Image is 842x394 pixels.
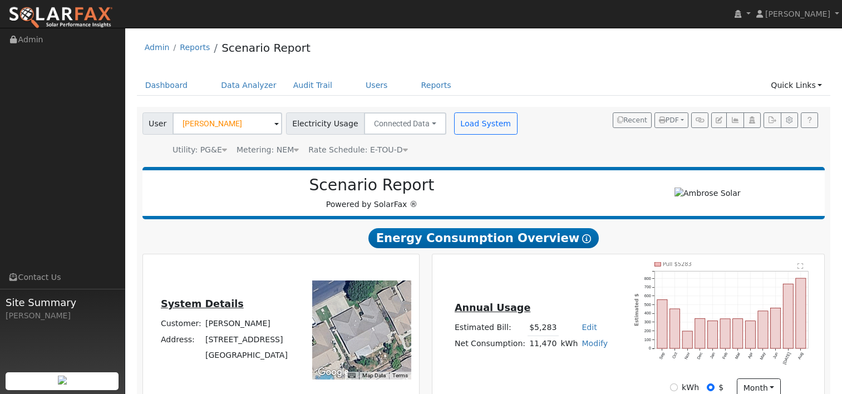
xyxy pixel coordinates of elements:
[709,352,716,359] text: Jan
[669,309,679,348] rect: onclick=""
[711,112,727,128] button: Edit User
[286,112,365,135] span: Electricity Usage
[682,382,699,393] label: kWh
[364,112,446,135] button: Connected Data
[644,302,651,307] text: 500
[213,75,285,96] a: Data Analyzer
[683,352,691,361] text: Nov
[720,319,730,348] rect: onclick=""
[771,308,781,349] rect: onclick=""
[528,336,559,352] td: 11,470
[159,332,203,347] td: Address:
[733,319,743,348] rect: onclick=""
[582,234,591,243] i: Show Help
[203,316,289,332] td: [PERSON_NAME]
[781,112,798,128] button: Settings
[691,112,708,128] button: Generate Report Link
[671,352,678,359] text: Oct
[413,75,460,96] a: Reports
[759,352,766,361] text: May
[455,302,530,313] u: Annual Usage
[203,332,289,347] td: [STREET_ADDRESS]
[783,284,793,348] rect: onclick=""
[801,112,818,128] a: Help Link
[362,372,386,380] button: Map Data
[315,365,352,380] img: Google
[221,41,311,55] a: Scenario Report
[6,295,119,310] span: Site Summary
[644,284,651,289] text: 700
[747,351,754,359] text: Apr
[58,376,67,385] img: retrieve
[797,263,804,269] text: 
[173,112,282,135] input: Select a User
[308,145,407,154] span: Alias: HETOUD
[203,347,289,363] td: [GEOGRAPHIC_DATA]
[6,310,119,322] div: [PERSON_NAME]
[142,112,173,135] span: User
[674,188,741,199] img: Ambrose Solar
[159,316,203,332] td: Customer:
[145,43,170,52] a: Admin
[745,321,755,348] rect: onclick=""
[657,300,667,349] rect: onclick=""
[658,352,666,361] text: Sep
[315,365,352,380] a: Open this area in Google Maps (opens a new window)
[797,352,805,361] text: Aug
[173,144,227,156] div: Utility: PG&E
[8,6,113,29] img: SolarFax
[726,112,743,128] button: Multi-Series Graph
[764,112,781,128] button: Export Interval Data
[154,176,590,195] h2: Scenario Report
[654,112,688,128] button: PDF
[695,319,705,349] rect: onclick=""
[452,319,527,336] td: Estimated Bill:
[659,116,679,124] span: PDF
[368,228,599,248] span: Energy Consumption Overview
[734,351,742,360] text: Mar
[718,382,723,393] label: $
[452,336,527,352] td: Net Consumption:
[644,337,651,342] text: 100
[644,293,651,298] text: 600
[348,372,356,380] button: Keyboard shortcuts
[721,352,728,360] text: Feb
[762,75,830,96] a: Quick Links
[237,144,299,156] div: Metering: NEM
[582,323,597,332] a: Edit
[180,43,210,52] a: Reports
[670,383,678,391] input: kWh
[137,75,196,96] a: Dashboard
[743,112,761,128] button: Login As
[613,112,652,128] button: Recent
[644,319,651,324] text: 300
[644,311,651,316] text: 400
[765,9,830,18] span: [PERSON_NAME]
[285,75,341,96] a: Audit Trail
[148,176,596,210] div: Powered by SolarFax ®
[796,278,806,348] rect: onclick=""
[392,372,408,378] a: Terms (opens in new tab)
[696,352,703,361] text: Dec
[682,331,692,348] rect: onclick=""
[357,75,396,96] a: Users
[648,346,651,351] text: 0
[707,321,717,349] rect: onclick=""
[161,298,244,309] u: System Details
[782,352,792,366] text: [DATE]
[454,112,518,135] button: Load System
[582,339,608,348] a: Modify
[663,261,692,267] text: Pull $5283
[634,294,639,327] text: Estimated $
[528,319,559,336] td: $5,283
[758,311,768,348] rect: onclick=""
[559,336,580,352] td: kWh
[644,328,651,333] text: 200
[772,352,779,359] text: Jun
[644,276,651,281] text: 800
[707,383,715,391] input: $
